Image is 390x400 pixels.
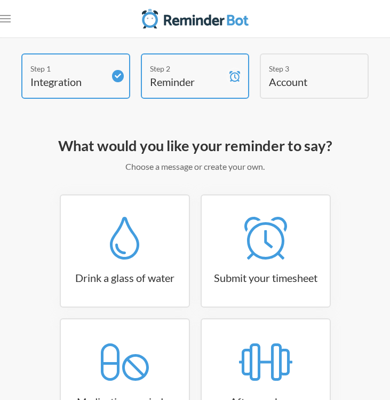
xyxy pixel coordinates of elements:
div: Step 3 [269,63,344,74]
p: Choose a message or create your own. [27,160,363,173]
div: Step 2 [150,63,225,74]
img: Reminder Bot [142,8,249,29]
h2: What would you like your reminder to say? [27,136,363,155]
div: Step 1 [30,63,105,74]
h4: Account [269,74,344,89]
h3: Submit your timesheet [202,270,330,285]
h4: Integration [30,74,105,89]
h4: Reminder [150,74,225,89]
h3: Drink a glass of water [61,270,189,285]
